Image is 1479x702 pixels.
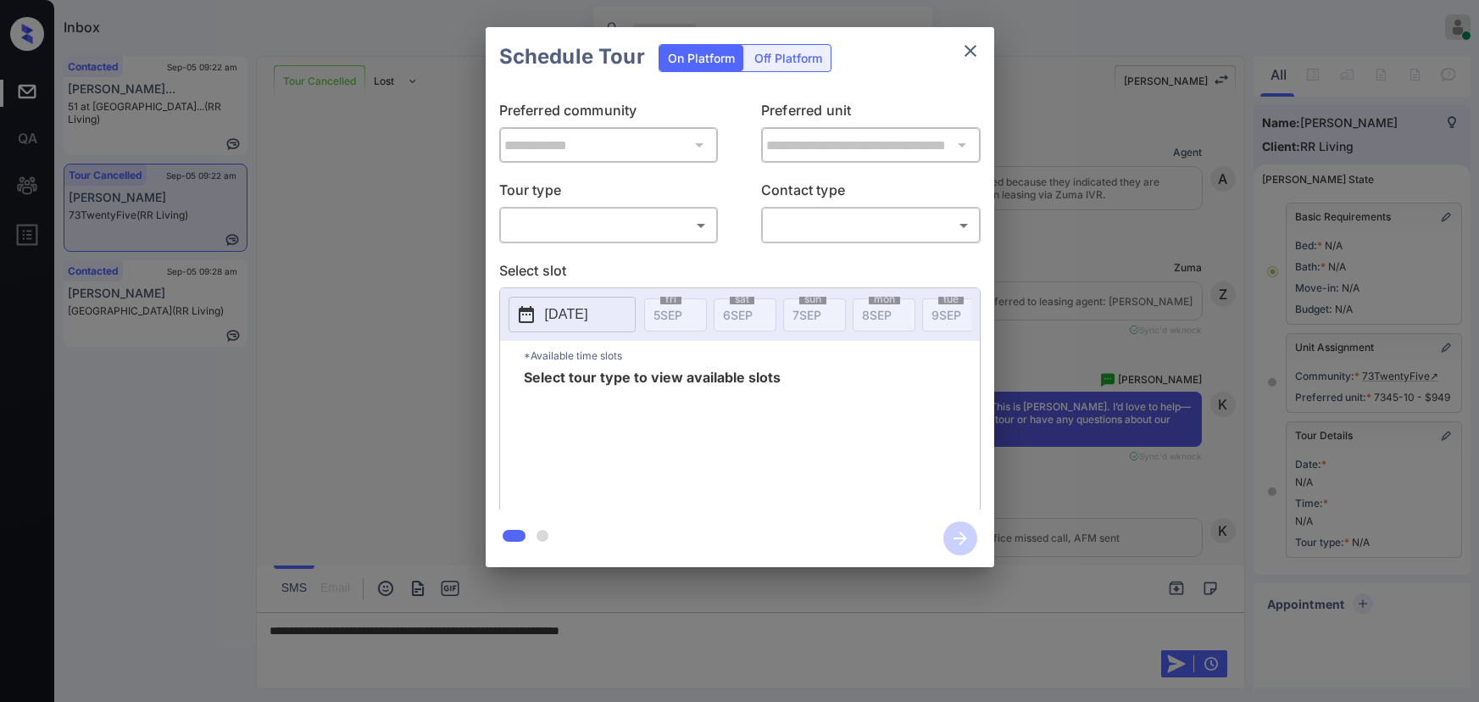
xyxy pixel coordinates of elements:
[499,180,719,207] p: Tour type
[486,27,659,86] h2: Schedule Tour
[499,260,981,287] p: Select slot
[659,45,743,71] div: On Platform
[761,180,981,207] p: Contact type
[509,297,636,332] button: [DATE]
[746,45,831,71] div: Off Platform
[524,370,781,506] span: Select tour type to view available slots
[761,100,981,127] p: Preferred unit
[954,34,987,68] button: close
[524,341,980,370] p: *Available time slots
[499,100,719,127] p: Preferred community
[545,304,588,325] p: [DATE]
